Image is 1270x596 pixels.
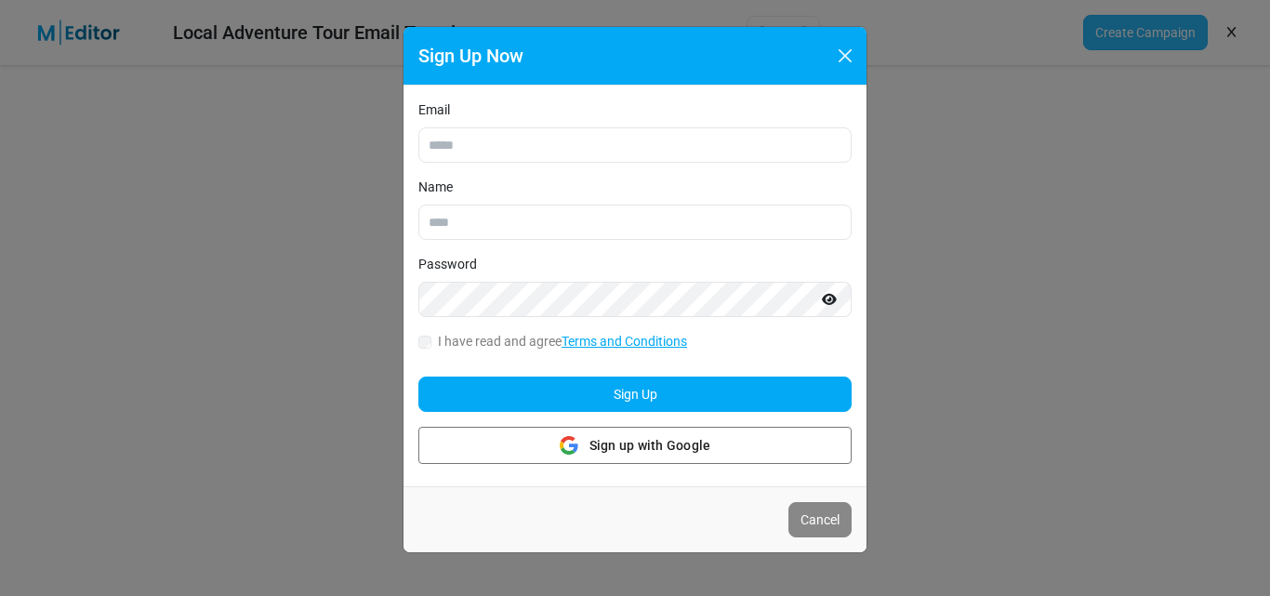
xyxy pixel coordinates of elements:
[822,293,837,306] i: Show password
[418,100,450,120] label: Email
[418,42,523,70] h5: Sign Up Now
[418,255,477,274] label: Password
[438,332,687,351] label: I have read and agree
[418,178,453,197] label: Name
[788,502,852,537] button: Cancel
[831,42,859,70] button: Close
[418,427,852,464] button: Sign up with Google
[589,436,711,456] span: Sign up with Google
[418,377,852,412] button: Sign Up
[562,334,687,349] a: Terms and Conditions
